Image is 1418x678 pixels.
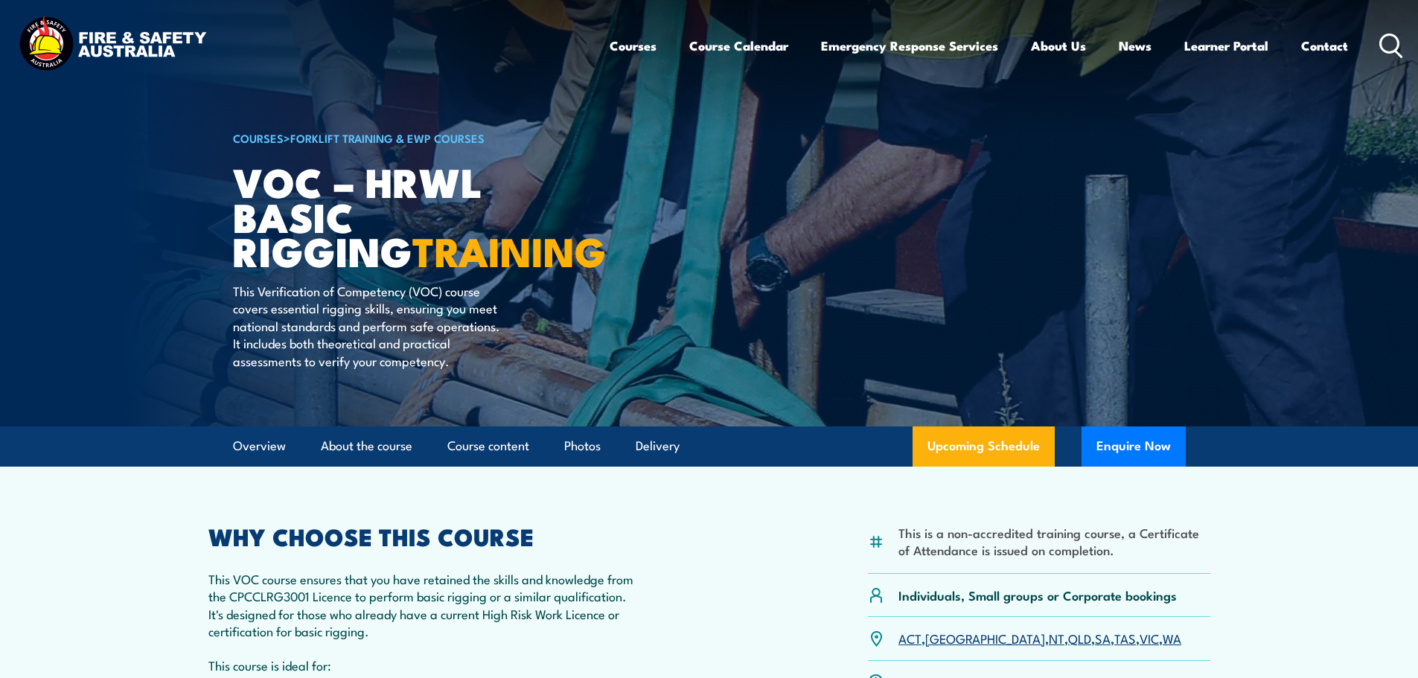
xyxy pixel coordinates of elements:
[925,629,1045,647] a: [GEOGRAPHIC_DATA]
[1163,629,1181,647] a: WA
[898,586,1177,604] p: Individuals, Small groups or Corporate bookings
[1082,426,1186,467] button: Enquire Now
[610,26,657,65] a: Courses
[233,129,284,146] a: COURSES
[1049,629,1064,647] a: NT
[1184,26,1268,65] a: Learner Portal
[1095,629,1111,647] a: SA
[208,570,643,640] p: This VOC course ensures that you have retained the skills and knowledge from the CPCCLRG3001 Lice...
[636,426,680,466] a: Delivery
[898,630,1181,647] p: , , , , , , ,
[1031,26,1086,65] a: About Us
[233,282,505,369] p: This Verification of Competency (VOC) course covers essential rigging skills, ensuring you meet n...
[1114,629,1136,647] a: TAS
[412,219,606,281] strong: TRAINING
[208,525,643,546] h2: WHY CHOOSE THIS COURSE
[1140,629,1159,647] a: VIC
[447,426,529,466] a: Course content
[821,26,998,65] a: Emergency Response Services
[1068,629,1091,647] a: QLD
[1301,26,1348,65] a: Contact
[290,129,485,146] a: Forklift Training & EWP Courses
[564,426,601,466] a: Photos
[233,129,601,147] h6: >
[913,426,1055,467] a: Upcoming Schedule
[898,629,922,647] a: ACT
[208,656,643,674] p: This course is ideal for:
[233,164,601,268] h1: VOC – HRWL Basic Rigging
[689,26,788,65] a: Course Calendar
[1119,26,1152,65] a: News
[233,426,286,466] a: Overview
[898,524,1210,559] li: This is a non-accredited training course, a Certificate of Attendance is issued on completion.
[321,426,412,466] a: About the course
